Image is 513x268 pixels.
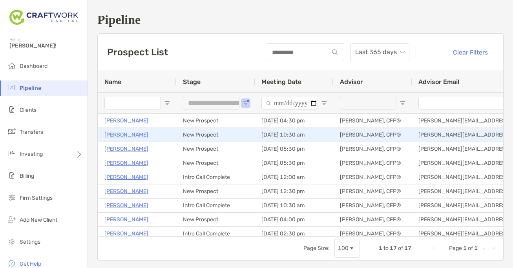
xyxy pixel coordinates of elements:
[255,128,334,142] div: [DATE] 10:30 am
[441,44,494,61] button: Clear Filters
[355,44,405,61] span: Last 365 days
[7,259,16,268] img: get-help icon
[303,245,330,252] div: Page Size:
[177,170,255,184] div: Intro Call Complete
[255,142,334,156] div: [DATE] 05:30 pm
[20,63,47,69] span: Dashboard
[334,184,412,198] div: [PERSON_NAME], CFP®
[481,245,487,252] div: Next Page
[104,215,148,224] a: [PERSON_NAME]
[255,213,334,226] div: [DATE] 04:00 pm
[7,105,16,114] img: clients icon
[104,172,148,182] a: [PERSON_NAME]
[340,78,363,86] span: Advisor
[404,245,411,252] span: 17
[104,229,148,239] a: [PERSON_NAME]
[177,199,255,212] div: Intro Call Complete
[379,245,382,252] span: 1
[383,245,389,252] span: to
[390,245,397,252] span: 17
[183,78,201,86] span: Stage
[7,61,16,70] img: dashboard icon
[474,245,478,252] span: 1
[177,213,255,226] div: New Prospect
[334,156,412,170] div: [PERSON_NAME], CFP®
[255,227,334,241] div: [DATE] 02:30 pm
[97,13,504,27] h1: Pipeline
[449,245,462,252] span: Page
[334,213,412,226] div: [PERSON_NAME], CFP®
[334,227,412,241] div: [PERSON_NAME], CFP®
[261,78,301,86] span: Meeting Date
[177,114,255,128] div: New Prospect
[332,49,338,55] img: input icon
[255,170,334,184] div: [DATE] 12:00 am
[7,215,16,224] img: add_new_client icon
[20,261,41,267] span: Get Help
[7,193,16,202] img: firm-settings icon
[9,42,83,49] span: [PERSON_NAME]!
[7,83,16,92] img: pipeline icon
[255,114,334,128] div: [DATE] 04:30 pm
[177,184,255,198] div: New Prospect
[334,170,412,184] div: [PERSON_NAME], CFP®
[463,245,467,252] span: 1
[177,156,255,170] div: New Prospect
[261,97,318,109] input: Meeting Date Filter Input
[255,199,334,212] div: [DATE] 10:30 am
[104,116,148,126] a: [PERSON_NAME]
[9,3,78,31] img: Zoe Logo
[334,114,412,128] div: [PERSON_NAME], CFP®
[104,158,148,168] a: [PERSON_NAME]
[334,199,412,212] div: [PERSON_NAME], CFP®
[468,245,473,252] span: of
[20,173,34,179] span: Billing
[321,100,327,106] button: Open Filter Menu
[104,78,121,86] span: Name
[104,144,148,154] a: [PERSON_NAME]
[20,151,43,157] span: Investing
[177,142,255,156] div: New Prospect
[20,195,53,201] span: Firm Settings
[255,184,334,198] div: [DATE] 12:30 pm
[20,217,57,223] span: Add New Client
[107,47,168,58] h3: Prospect List
[418,78,459,86] span: Advisor Email
[400,100,406,106] button: Open Filter Menu
[20,239,40,245] span: Settings
[20,85,41,91] span: Pipeline
[430,245,436,252] div: First Page
[104,130,148,140] a: [PERSON_NAME]
[104,201,148,210] a: [PERSON_NAME]
[20,129,43,135] span: Transfers
[334,128,412,142] div: [PERSON_NAME], CFP®
[104,186,148,196] a: [PERSON_NAME]
[338,245,349,252] div: 100
[490,245,497,252] div: Last Page
[398,245,403,252] span: of
[164,100,170,106] button: Open Filter Menu
[104,97,161,109] input: Name Filter Input
[177,128,255,142] div: New Prospect
[7,237,16,246] img: settings icon
[334,142,412,156] div: [PERSON_NAME], CFP®
[20,107,37,113] span: Clients
[7,149,16,158] img: investing icon
[243,100,249,106] button: Open Filter Menu
[177,227,255,241] div: Intro Call Complete
[7,127,16,136] img: transfers icon
[334,239,360,258] div: Page Size
[440,245,446,252] div: Previous Page
[255,156,334,170] div: [DATE] 05:30 pm
[7,171,16,180] img: billing icon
